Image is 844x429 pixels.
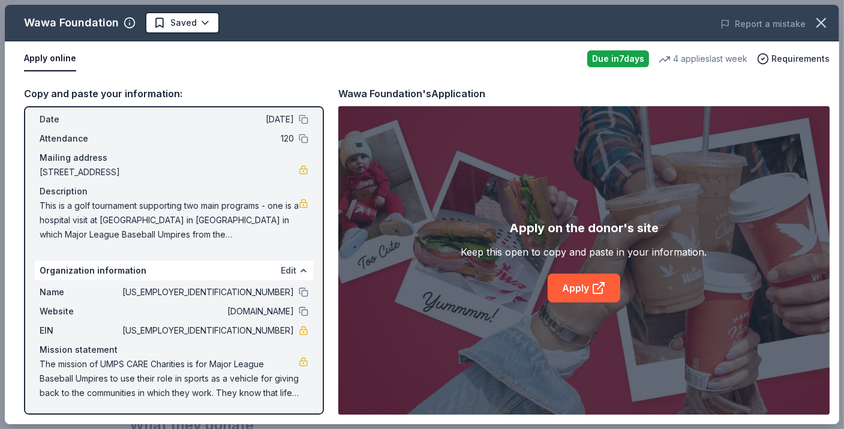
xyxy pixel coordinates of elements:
div: Description [40,184,308,199]
span: [DATE] [120,112,294,127]
div: Mailing address [40,151,308,165]
span: [US_EMPLOYER_IDENTIFICATION_NUMBER] [120,323,294,338]
button: Report a mistake [720,17,806,31]
span: This is a golf tournament supporting two main programs - one is a hospital visit at [GEOGRAPHIC_D... [40,199,299,242]
button: Apply online [24,46,76,71]
span: 120 [120,131,294,146]
a: Apply [548,274,620,302]
span: Attendance [40,131,120,146]
div: Due in 7 days [587,50,649,67]
div: 4 applies last week [659,52,747,66]
button: Requirements [757,52,830,66]
span: [US_EMPLOYER_IDENTIFICATION_NUMBER] [120,285,294,299]
div: Mission statement [40,343,308,357]
span: The mission of UMPS CARE Charities is for Major League Baseball Umpires to use their role in spor... [40,357,299,400]
span: [STREET_ADDRESS] [40,165,299,179]
div: Organization information [35,261,313,280]
span: Name [40,285,120,299]
div: Wawa Foundation's Application [338,86,485,101]
div: Apply on the donor's site [509,218,659,238]
button: Saved [145,12,220,34]
span: [DOMAIN_NAME] [120,304,294,319]
span: Website [40,304,120,319]
span: Requirements [771,52,830,66]
span: Saved [170,16,197,30]
div: Wawa Foundation [24,13,119,32]
div: Copy and paste your information: [24,86,324,101]
span: Date [40,112,120,127]
button: Edit [281,263,296,278]
span: EIN [40,323,120,338]
div: Keep this open to copy and paste in your information. [461,245,707,259]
